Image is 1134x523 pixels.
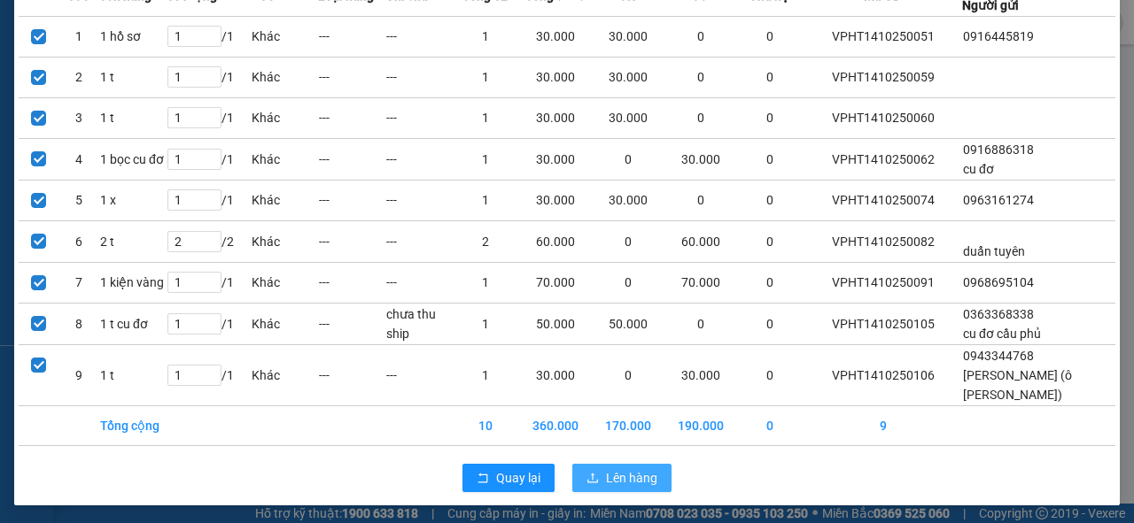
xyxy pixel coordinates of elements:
[592,16,664,57] td: 30.000
[385,303,453,344] td: chưa thu ship
[167,16,251,57] td: / 1
[99,405,167,445] td: Tổng cộng
[963,162,994,176] span: cu đơ
[664,180,737,220] td: 0
[963,29,1034,43] span: 0916445819
[606,468,657,488] span: Lên hàng
[452,138,519,180] td: 1
[664,344,737,405] td: 30.000
[318,344,385,405] td: ---
[586,472,599,486] span: upload
[592,180,664,220] td: 30.000
[385,97,453,138] td: ---
[519,303,592,344] td: 50.000
[963,349,1034,363] span: 0943344768
[804,220,962,262] td: VPHT1410250082
[99,180,167,220] td: 1 x
[737,57,804,97] td: 0
[519,344,592,405] td: 30.000
[251,220,318,262] td: Khác
[804,138,962,180] td: VPHT1410250062
[58,344,98,405] td: 9
[496,468,540,488] span: Quay lại
[963,307,1034,321] span: 0363368338
[804,262,962,303] td: VPHT1410250091
[385,344,453,405] td: ---
[519,262,592,303] td: 70.000
[519,57,592,97] td: 30.000
[251,97,318,138] td: Khác
[385,220,453,262] td: ---
[664,262,737,303] td: 70.000
[452,405,519,445] td: 10
[193,128,307,167] h1: VPHT1410250091
[804,16,962,57] td: VPHT1410250051
[737,16,804,57] td: 0
[477,472,489,486] span: rollback
[99,16,167,57] td: 1 hồ sơ
[452,344,519,405] td: 1
[58,138,98,180] td: 4
[664,57,737,97] td: 0
[572,464,672,492] button: uploadLên hàng
[664,16,737,57] td: 0
[963,368,1072,402] span: [PERSON_NAME] (ô [PERSON_NAME])
[592,138,664,180] td: 0
[664,405,737,445] td: 190.000
[664,220,737,262] td: 60.000
[452,16,519,57] td: 1
[99,262,167,303] td: 1 kiện vàng
[251,344,318,405] td: Khác
[804,405,962,445] td: 9
[519,405,592,445] td: 360.000
[385,138,453,180] td: ---
[519,97,592,138] td: 30.000
[963,193,1034,207] span: 0963161274
[592,303,664,344] td: 50.000
[58,262,98,303] td: 7
[98,65,402,88] li: Hotline: 19001874
[385,262,453,303] td: ---
[519,16,592,57] td: 30.000
[804,180,962,220] td: VPHT1410250074
[452,180,519,220] td: 1
[22,128,192,217] b: GỬI : VP [PERSON_NAME]
[737,97,804,138] td: 0
[167,97,251,138] td: / 1
[99,57,167,97] td: 1 t
[737,180,804,220] td: 0
[963,327,1041,341] span: cu đơ cầu phủ
[167,138,251,180] td: / 1
[519,220,592,262] td: 60.000
[318,138,385,180] td: ---
[737,405,804,445] td: 0
[385,57,453,97] td: ---
[58,97,98,138] td: 3
[318,97,385,138] td: ---
[251,138,318,180] td: Khác
[318,57,385,97] td: ---
[251,16,318,57] td: Khác
[99,303,167,344] td: 1 t cu đơ
[58,220,98,262] td: 6
[664,138,737,180] td: 30.000
[452,57,519,97] td: 1
[99,344,167,405] td: 1 t
[318,220,385,262] td: ---
[318,16,385,57] td: ---
[167,262,251,303] td: / 1
[737,138,804,180] td: 0
[592,344,664,405] td: 0
[167,91,332,113] b: Gửi khách hàng
[167,303,251,344] td: / 1
[251,57,318,97] td: Khác
[58,16,98,57] td: 1
[592,220,664,262] td: 0
[592,262,664,303] td: 0
[98,43,402,65] li: 146 [GEOGRAPHIC_DATA], [GEOGRAPHIC_DATA]
[804,303,962,344] td: VPHT1410250105
[737,303,804,344] td: 0
[963,142,1034,157] span: 0916886318
[452,262,519,303] td: 1
[385,180,453,220] td: ---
